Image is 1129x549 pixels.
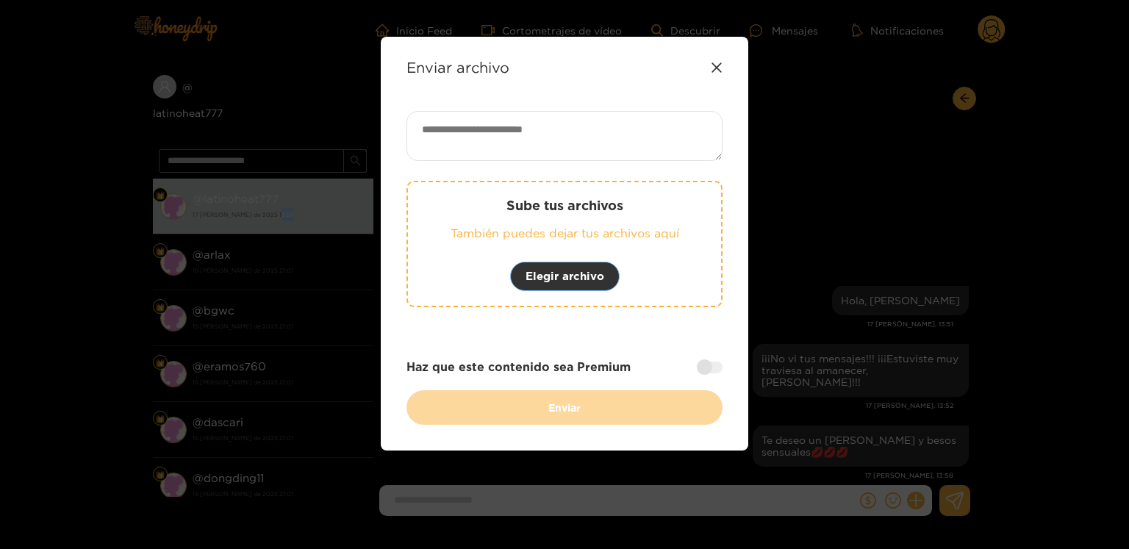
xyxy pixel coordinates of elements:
font: También puedes dejar tus archivos aquí [451,226,679,240]
button: Enviar [406,390,723,425]
button: Elegir archivo [510,262,620,291]
font: Sube tus archivos [506,198,623,212]
font: Enviar archivo [406,59,509,75]
font: Enviar [548,402,581,413]
font: Haz que este contenido sea Premium [406,360,631,373]
font: Elegir archivo [526,270,604,282]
